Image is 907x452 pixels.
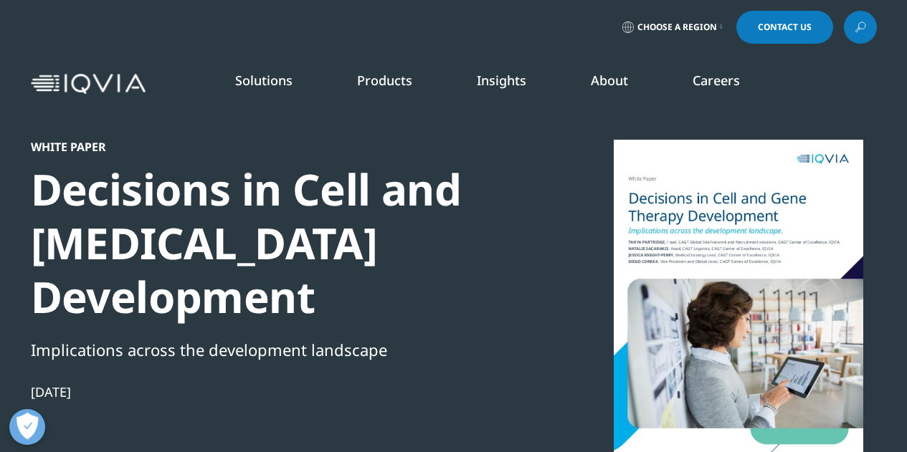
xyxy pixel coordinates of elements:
div: Decisions in Cell and [MEDICAL_DATA] Development [31,163,523,324]
div: WHITE PAPER [31,140,523,154]
a: Products [357,72,412,89]
div: Implications across the development landscape [31,337,523,362]
a: Contact Us [736,11,833,44]
a: Careers [693,72,740,89]
a: Insights [477,72,526,89]
nav: Primary [151,50,877,117]
span: Contact Us [758,23,812,32]
a: About [591,72,628,89]
button: Open Preferences [9,409,45,445]
img: IQVIA Healthcare Information Technology and Pharma Clinical Research Company [31,74,146,95]
div: [DATE] [31,383,523,400]
a: Solutions [235,72,293,89]
span: Choose a Region [637,21,717,33]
